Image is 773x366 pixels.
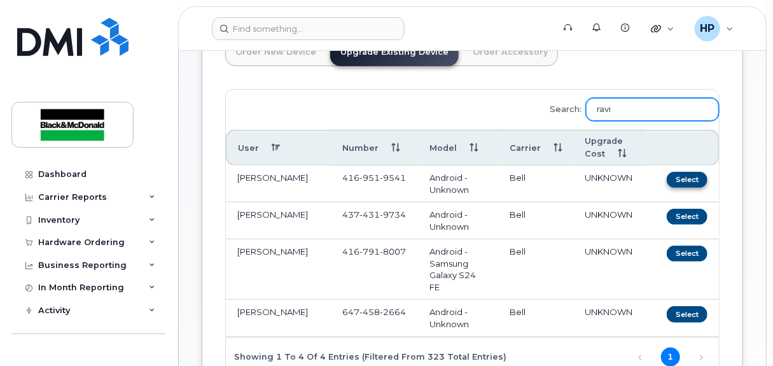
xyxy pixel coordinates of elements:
[359,172,380,183] span: 951
[463,38,558,66] a: Order Accessory
[586,98,719,121] input: Search:
[642,16,683,41] div: Quicklinks
[380,209,406,220] span: 9734
[225,38,326,66] a: Order New Device
[330,38,459,66] a: Upgrade Existing Device
[585,246,632,257] span: UNKNOWN
[226,165,331,202] td: [PERSON_NAME]
[667,172,707,188] button: Select
[342,246,406,257] span: 416
[498,202,573,239] td: Bell
[585,172,632,183] span: UNKNOWN
[331,130,418,165] th: Number: activate to sort column ascending
[380,172,406,183] span: 9541
[667,246,707,262] button: Select
[498,239,573,300] td: Bell
[212,17,405,40] input: Find something...
[380,307,406,317] span: 2664
[418,300,498,337] td: Android - Unknown
[686,16,742,41] div: Harsh Patel
[573,130,647,165] th: Upgrade Cost: activate to sort column ascending
[667,209,707,225] button: Select
[226,130,331,165] th: User: activate to sort column descending
[498,165,573,202] td: Bell
[498,300,573,337] td: Bell
[585,307,632,317] span: UNKNOWN
[342,209,406,220] span: 437
[667,306,707,322] button: Select
[342,172,406,183] span: 416
[342,307,406,317] span: 647
[498,130,573,165] th: Carrier: activate to sort column ascending
[585,209,632,220] span: UNKNOWN
[359,209,380,220] span: 431
[418,130,498,165] th: Model: activate to sort column ascending
[418,202,498,239] td: Android - Unknown
[418,165,498,202] td: Android - Unknown
[542,90,719,125] label: Search:
[700,21,714,36] span: HP
[226,202,331,239] td: [PERSON_NAME]
[359,246,380,257] span: 791
[418,239,498,300] td: Android - Samsung Galaxy S24 FE
[226,300,331,337] td: [PERSON_NAME]
[226,239,331,300] td: [PERSON_NAME]
[380,246,406,257] span: 8007
[359,307,380,317] span: 458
